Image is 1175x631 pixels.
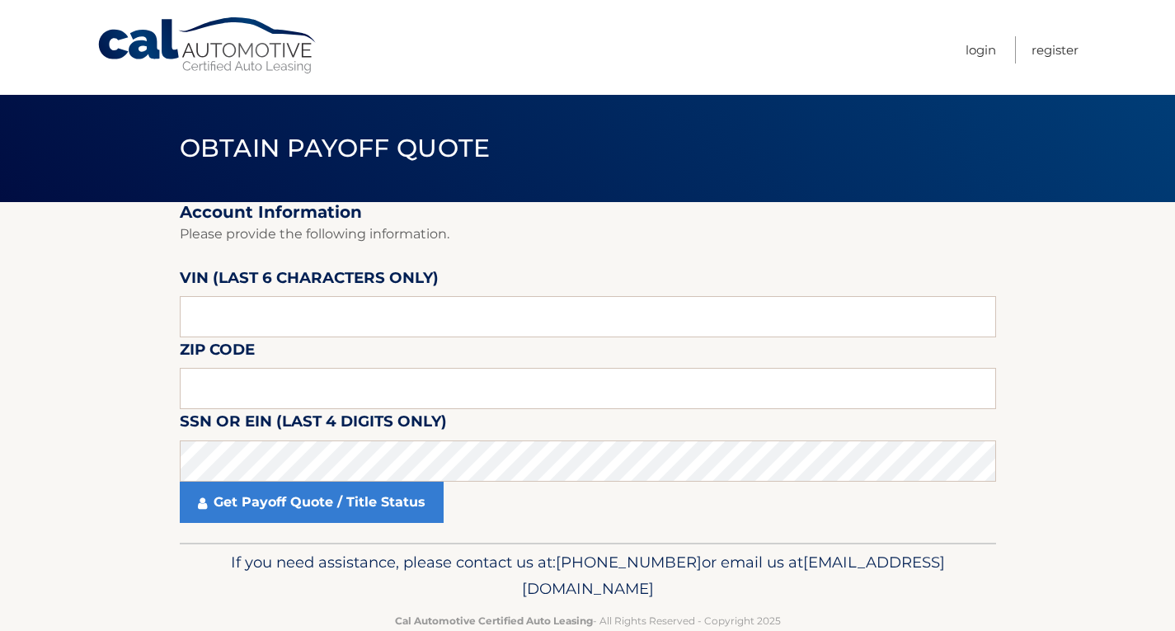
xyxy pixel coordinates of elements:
p: Please provide the following information. [180,223,996,246]
label: SSN or EIN (last 4 digits only) [180,409,447,440]
span: [PHONE_NUMBER] [556,553,702,572]
a: Get Payoff Quote / Title Status [180,482,444,523]
p: If you need assistance, please contact us at: or email us at [190,549,985,602]
label: Zip Code [180,337,255,368]
a: Login [966,36,996,64]
a: Register [1032,36,1079,64]
h2: Account Information [180,202,996,223]
strong: Cal Automotive Certified Auto Leasing [395,615,593,627]
span: Obtain Payoff Quote [180,133,491,163]
p: - All Rights Reserved - Copyright 2025 [190,612,985,629]
a: Cal Automotive [96,16,319,75]
label: VIN (last 6 characters only) [180,266,439,296]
